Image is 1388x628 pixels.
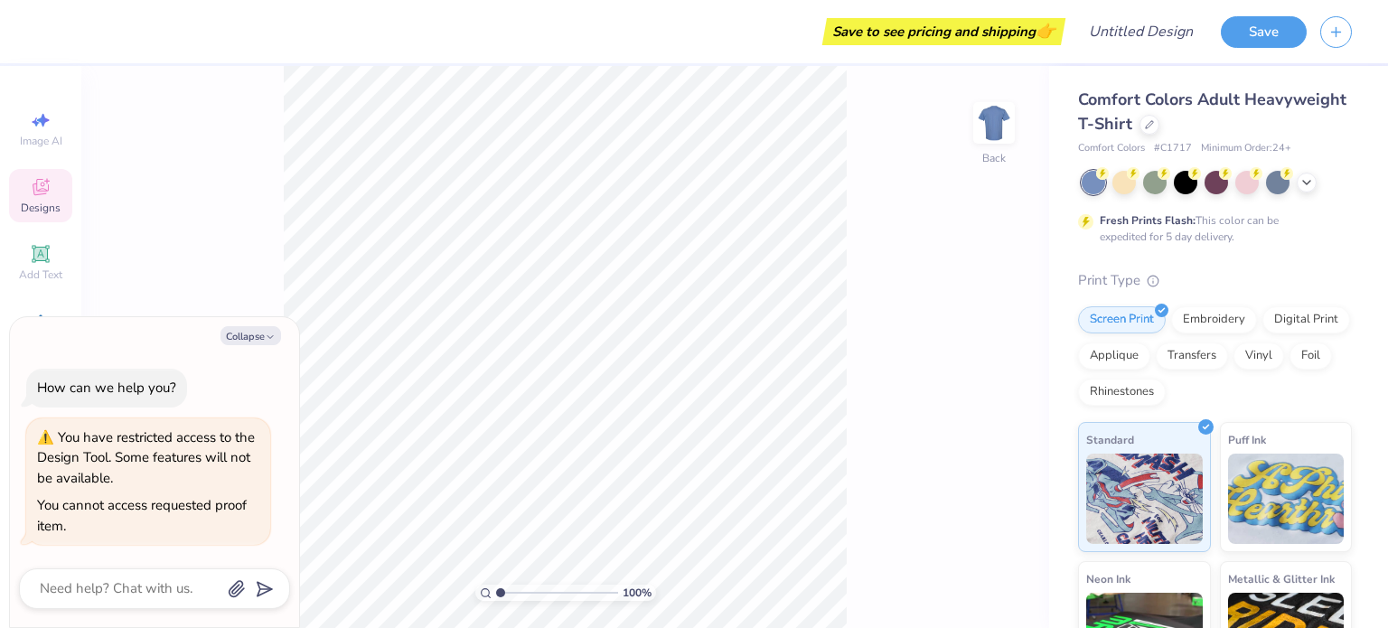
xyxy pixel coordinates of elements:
img: Puff Ink [1228,454,1345,544]
input: Untitled Design [1074,14,1207,50]
img: Standard [1086,454,1203,544]
div: Digital Print [1262,306,1350,333]
div: This color can be expedited for 5 day delivery. [1100,212,1322,245]
span: Metallic & Glitter Ink [1228,569,1335,588]
button: Collapse [220,326,281,345]
span: 100 % [623,585,652,601]
div: Print Type [1078,270,1352,291]
span: 👉 [1036,20,1055,42]
div: Transfers [1156,342,1228,370]
span: Comfort Colors [1078,141,1145,156]
div: Vinyl [1233,342,1284,370]
div: Back [982,150,1006,166]
span: Puff Ink [1228,430,1266,449]
div: Foil [1290,342,1332,370]
span: Add Text [19,267,62,282]
div: Applique [1078,342,1150,370]
div: Embroidery [1171,306,1257,333]
span: Minimum Order: 24 + [1201,141,1291,156]
div: Rhinestones [1078,379,1166,406]
span: # C1717 [1154,141,1192,156]
button: Save [1221,16,1307,48]
div: You cannot access requested proof item. [37,496,247,535]
div: You have restricted access to the Design Tool. Some features will not be available. [37,428,255,487]
span: Designs [21,201,61,215]
div: Screen Print [1078,306,1166,333]
div: Save to see pricing and shipping [827,18,1061,45]
div: How can we help you? [37,379,176,397]
span: Neon Ink [1086,569,1130,588]
span: Image AI [20,134,62,148]
strong: Fresh Prints Flash: [1100,213,1196,228]
span: Comfort Colors Adult Heavyweight T-Shirt [1078,89,1346,135]
span: Standard [1086,430,1134,449]
img: Back [976,105,1012,141]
